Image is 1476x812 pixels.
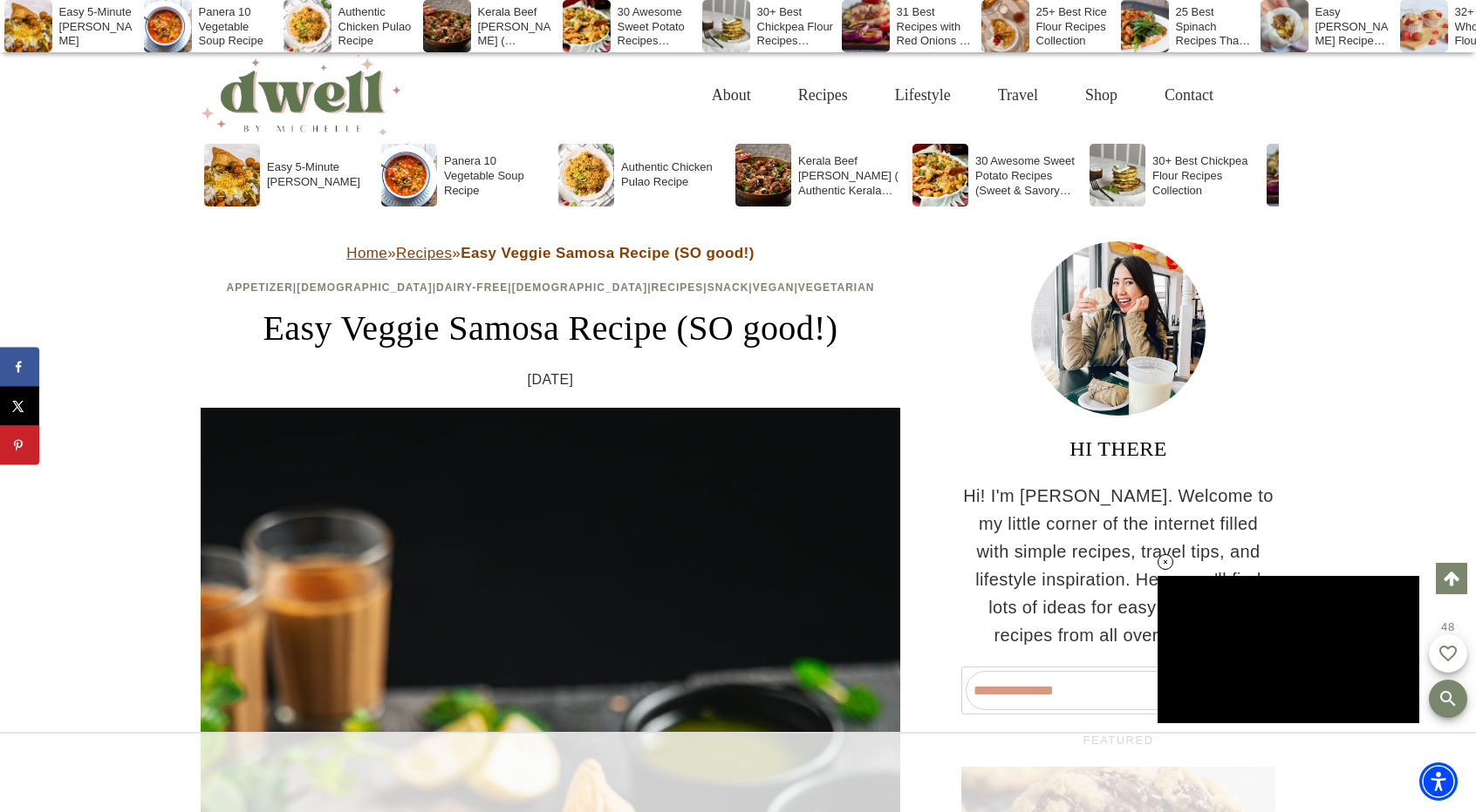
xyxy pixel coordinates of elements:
[974,67,1062,124] a: Travel
[798,281,875,294] a: Vegetarian
[652,281,704,294] a: Recipes
[226,281,874,294] span: | | | | | | |
[512,281,648,294] a: [DEMOGRAPHIC_DATA]
[396,245,452,261] a: Recipes
[1158,576,1419,723] iframe: Advertisement
[201,302,900,355] h1: Easy Veggie Samosa Recipe (SO good!)
[1419,762,1458,801] div: Accessibility Menu
[871,67,974,124] a: Lifestyle
[598,751,878,795] iframe: Advertisement
[297,281,433,294] a: [DEMOGRAPHIC_DATA]
[346,245,387,261] a: Home
[436,281,508,294] a: Dairy-Free
[1062,67,1141,124] a: Shop
[707,281,749,294] a: Snack
[688,67,775,124] a: About
[346,245,754,261] span: » »
[528,369,574,391] time: [DATE]
[1141,67,1237,124] a: Contact
[461,245,755,261] strong: Easy Veggie Samosa Recipe (SO good!)
[1436,563,1467,594] a: Scroll to top
[688,67,1237,124] nav: Primary Navigation
[201,55,401,135] img: DWELL by michelle
[987,174,1249,697] iframe: Advertisement
[775,67,871,124] a: Recipes
[753,281,795,294] a: Vegan
[226,281,292,294] a: Appetizer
